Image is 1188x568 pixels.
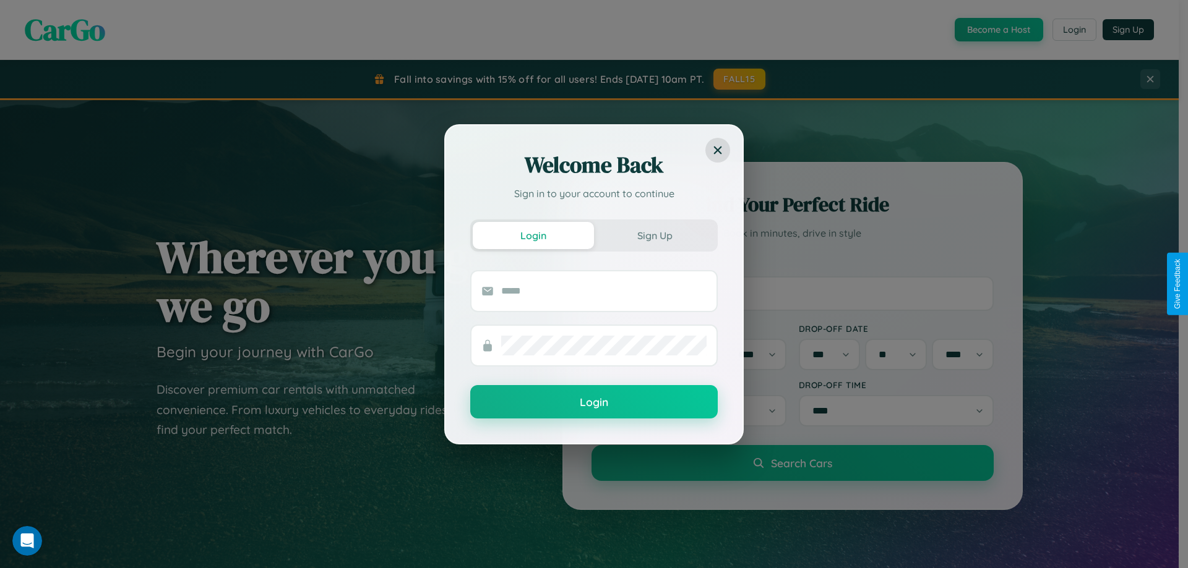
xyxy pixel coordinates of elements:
[470,186,718,201] p: Sign in to your account to continue
[470,150,718,180] h2: Welcome Back
[12,526,42,556] iframe: Intercom live chat
[470,385,718,418] button: Login
[1173,259,1182,309] div: Give Feedback
[473,222,594,249] button: Login
[594,222,715,249] button: Sign Up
